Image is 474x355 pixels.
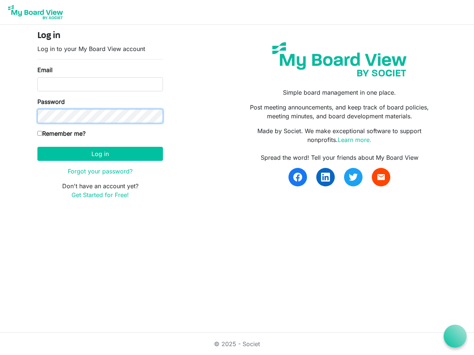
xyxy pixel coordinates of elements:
[338,136,371,143] a: Learn more.
[37,182,163,199] p: Don't have an account yet?
[214,340,260,348] a: © 2025 - Societ
[372,168,390,186] a: email
[243,126,437,144] p: Made by Societ. We make exceptional software to support nonprofits.
[321,173,330,182] img: linkedin.svg
[37,129,86,138] label: Remember me?
[37,147,163,161] button: Log in
[243,153,437,162] div: Spread the word! Tell your friends about My Board View
[37,44,163,53] p: Log in to your My Board View account
[37,31,163,41] h4: Log in
[349,173,358,182] img: twitter.svg
[37,131,42,136] input: Remember me?
[377,173,385,182] span: email
[71,191,129,199] a: Get Started for Free!
[68,168,133,175] a: Forgot your password?
[37,97,65,106] label: Password
[243,88,437,97] p: Simple board management in one place.
[37,65,53,74] label: Email
[6,3,65,21] img: My Board View Logo
[243,103,437,121] p: Post meeting announcements, and keep track of board policies, meeting minutes, and board developm...
[267,37,412,82] img: my-board-view-societ.svg
[293,173,302,182] img: facebook.svg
